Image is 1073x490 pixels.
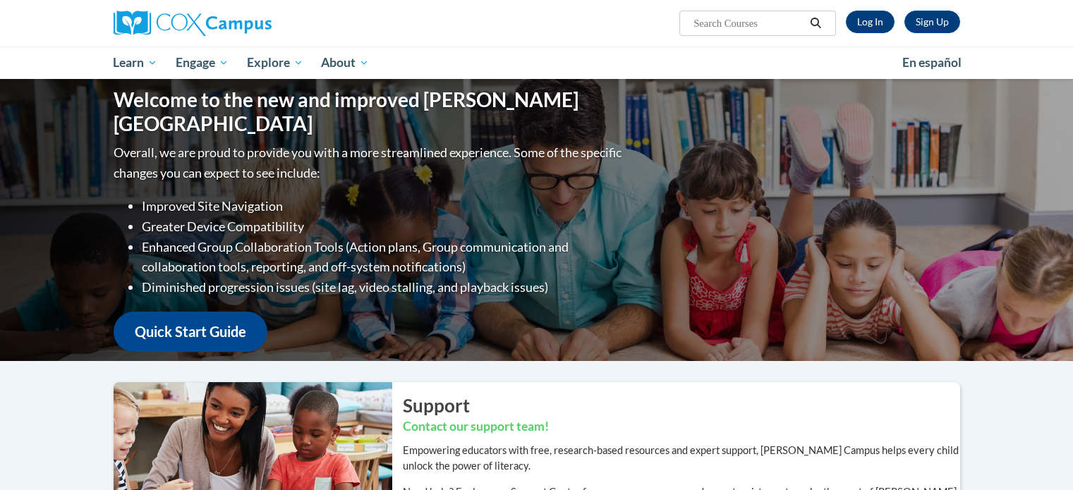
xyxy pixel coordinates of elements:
[114,11,272,36] img: Cox Campus
[114,312,267,352] a: Quick Start Guide
[114,142,625,183] p: Overall, we are proud to provide you with a more streamlined experience. Some of the specific cha...
[846,11,895,33] a: Log In
[114,88,625,135] h1: Welcome to the new and improved [PERSON_NAME][GEOGRAPHIC_DATA]
[247,54,303,71] span: Explore
[321,54,369,71] span: About
[805,15,826,32] button: Search
[403,393,960,418] h2: Support
[238,47,313,79] a: Explore
[403,418,960,436] h3: Contact our support team!
[893,48,971,78] a: En español
[142,196,625,216] li: Improved Site Navigation
[142,277,625,298] li: Diminished progression issues (site lag, video stalling, and playback issues)
[176,54,229,71] span: Engage
[902,55,962,70] span: En español
[114,11,382,36] a: Cox Campus
[104,47,167,79] a: Learn
[142,237,625,278] li: Enhanced Group Collaboration Tools (Action plans, Group communication and collaboration tools, re...
[92,47,981,79] div: Main menu
[166,47,238,79] a: Engage
[142,216,625,237] li: Greater Device Compatibility
[312,47,378,79] a: About
[692,15,805,32] input: Search Courses
[904,11,960,33] a: Register
[113,54,157,71] span: Learn
[403,443,960,474] p: Empowering educators with free, research-based resources and expert support, [PERSON_NAME] Campus...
